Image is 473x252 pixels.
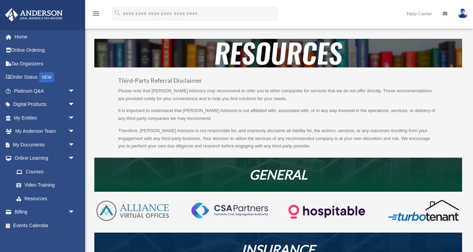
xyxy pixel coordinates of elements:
i: menu [92,10,100,18]
p: Therefore, [PERSON_NAME] Advisors is not responsible for, and expressly disclaims all liability f... [118,127,438,150]
a: Home [5,30,85,44]
img: Anderson Advisors Platinum Portal [3,8,65,21]
a: My Documentsarrow_drop_down [5,138,85,152]
p: Please note that [PERSON_NAME] Advisors may recommend or refer you to other companies for service... [118,87,438,107]
div: NEW [39,72,54,82]
a: menu [92,12,100,18]
a: Video Training [10,178,85,192]
img: AVO-logo-1-color [94,199,171,222]
em: GENERAL [249,167,308,182]
a: Platinum Q&Aarrow_drop_down [5,84,85,98]
a: Resources [10,192,82,205]
span: arrow_drop_down [68,111,82,125]
a: Courses [10,165,85,178]
span: arrow_drop_down [68,152,82,166]
img: resources-header [94,39,462,67]
h3: Third-Party Referral Disclaimer [118,78,438,87]
span: arrow_drop_down [68,84,82,98]
a: Billingarrow_drop_down [5,205,85,219]
a: My Anderson Teamarrow_drop_down [5,125,85,138]
p: It is important to understand that [PERSON_NAME] Advisors is not affiliated with, associated with... [118,107,438,127]
span: arrow_drop_down [68,125,82,139]
a: Digital Productsarrow_drop_down [5,98,85,111]
img: Logo-transparent-dark [288,199,365,224]
a: My Entitiesarrow_drop_down [5,111,85,125]
a: Online Ordering [5,44,85,57]
i: search [114,9,121,17]
a: Online Learningarrow_drop_down [5,152,85,165]
a: Tax Organizers [5,57,85,70]
a: Order StatusNEW [5,70,85,84]
img: User Pic [458,9,468,18]
img: CSA-partners-Formerly-Cost-Segregation-Authority [191,203,268,218]
a: Events Calendar [5,219,85,232]
span: arrow_drop_down [68,98,82,112]
img: turbotenant [385,199,462,222]
span: arrow_drop_down [68,138,82,152]
span: arrow_drop_down [68,205,82,219]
